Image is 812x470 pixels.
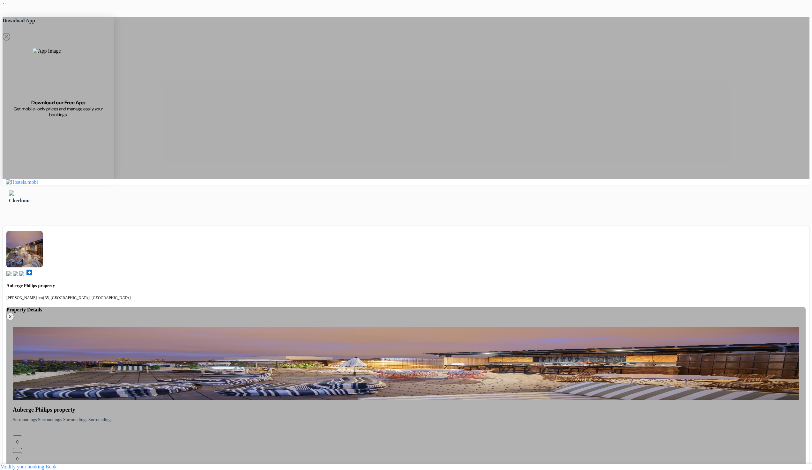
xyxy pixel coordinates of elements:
[19,271,24,276] img: truck.svg
[6,307,806,313] h4: Property Details
[13,407,799,413] h4: Auberge Philips property
[3,17,114,25] h5: Download App
[13,271,18,276] img: music.svg
[26,272,33,277] a: add_box
[10,106,107,117] span: Get mobile-only prices and manage easily your bookings!
[3,33,10,41] svg: Close
[26,269,33,276] span: add_box
[6,271,11,276] img: book.svg
[6,179,38,185] img: Hostels.mobi
[6,295,130,300] small: [PERSON_NAME] broj 35, [GEOGRAPHIC_DATA], [GEOGRAPHIC_DATA]
[0,464,44,469] a: Modify your booking
[46,464,57,469] a: Book
[9,190,14,196] img: left_arrow.svg
[6,283,806,288] h4: Auberge Philips property
[33,48,84,99] img: App Image
[6,313,14,320] button: X
[13,452,22,466] div: 0
[31,99,86,106] span: Download our Free App
[13,435,22,449] div: 0
[9,198,30,203] span: Checkout
[13,417,112,422] span: Surroundings Surroundings Surroundings Surroundings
